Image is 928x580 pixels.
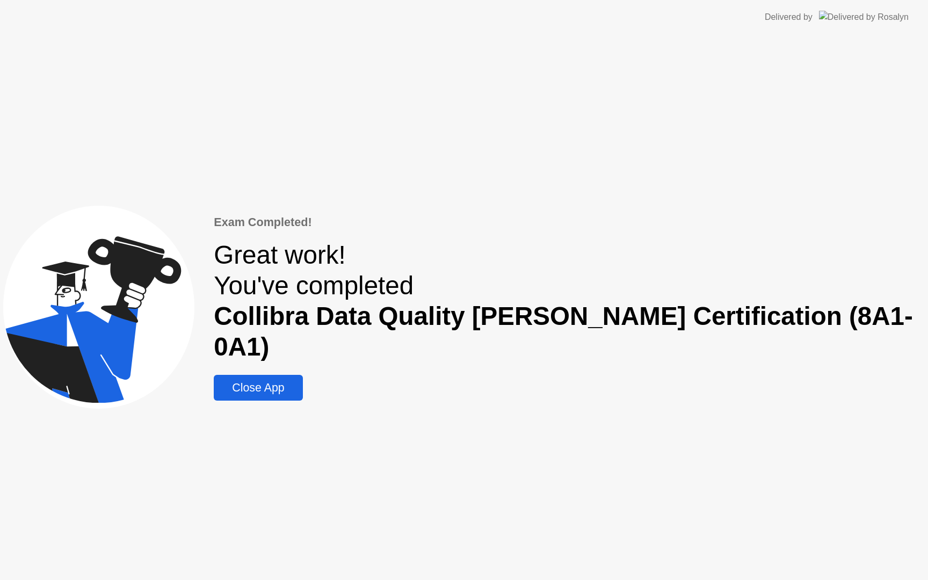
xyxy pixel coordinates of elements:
button: Close App [214,375,302,401]
img: Delivered by Rosalyn [819,11,909,23]
div: Delivered by [765,11,813,24]
div: Close App [217,381,299,395]
b: Collibra Data Quality [PERSON_NAME] Certification (8A1-0A1) [214,302,913,361]
div: Great work! You've completed [214,240,925,362]
div: Exam Completed! [214,214,925,231]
